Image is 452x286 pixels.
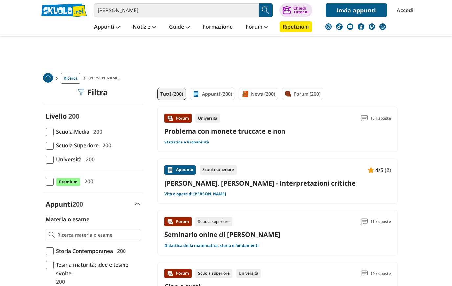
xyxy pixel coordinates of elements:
[259,3,273,17] button: Search Button
[167,218,173,225] img: Forum contenuto
[201,21,234,33] a: Formazione
[100,141,111,150] span: 200
[325,23,332,30] img: instagram
[167,115,173,121] img: Forum contenuto
[358,23,364,30] img: facebook
[285,91,291,97] img: Forum filtro contenuto
[385,166,391,174] span: (2)
[114,247,126,255] span: 200
[164,140,209,145] a: Statistica e Probabilità
[336,23,343,30] img: tiktok
[54,247,113,255] span: Storia Contemporanea
[135,203,140,205] img: Apri e chiudi sezione
[164,269,192,278] div: Forum
[46,112,67,121] label: Livello
[164,179,391,187] a: [PERSON_NAME], [PERSON_NAME] - Interpretazioni critiche
[280,21,312,32] a: Ripetizioni
[164,127,285,136] a: Problema con monete truccate e non
[261,5,271,15] img: Cerca appunti, riassunti o versioni
[92,21,121,33] a: Appunti
[347,23,353,30] img: youtube
[370,217,391,226] span: 11 risposte
[369,23,375,30] img: twitch
[54,141,99,150] span: Scuola Superiore
[54,155,82,164] span: Università
[370,114,391,123] span: 10 risposte
[57,232,137,238] input: Ricerca materia o esame
[61,73,80,84] a: Ricerca
[242,91,248,97] img: News filtro contenuto
[368,167,374,173] img: Appunti contenuto
[326,3,387,17] a: Invia appunti
[244,21,270,33] a: Forum
[167,167,173,173] img: Appunti contenuto
[43,73,53,83] img: Home
[68,112,79,121] span: 200
[195,114,220,123] div: Università
[94,3,259,17] input: Cerca appunti, riassunti o versioni
[279,3,312,17] button: ChiediTutor AI
[43,73,53,84] a: Home
[46,200,83,209] label: Appunti
[131,21,158,33] a: Notizie
[200,165,237,175] div: Scuola superiore
[239,88,278,100] a: News (200)
[190,88,235,100] a: Appunti (200)
[168,21,191,33] a: Guide
[361,218,368,225] img: Commenti lettura
[46,216,89,223] label: Materia o esame
[91,127,102,136] span: 200
[361,270,368,277] img: Commenti lettura
[56,178,80,186] span: Premium
[195,269,232,278] div: Scuola superiore
[164,230,280,239] a: Seminario onine di [PERSON_NAME]
[157,88,186,100] a: Tutti (200)
[78,89,85,96] img: Filtra filtri mobile
[49,232,55,238] img: Ricerca materia o esame
[370,269,391,278] span: 10 risposte
[72,200,83,209] span: 200
[167,270,173,277] img: Forum contenuto
[236,269,261,278] div: Università
[88,73,122,84] span: [PERSON_NAME]
[54,260,140,277] span: Tesina maturità: idee e tesine svolte
[397,3,411,17] a: Accedi
[164,114,192,123] div: Forum
[164,243,259,248] a: Didattica della matematica, storia e fondamenti
[361,115,368,121] img: Commenti lettura
[164,165,196,175] div: Appunto
[379,23,386,30] img: WhatsApp
[164,191,226,197] a: Vita e opere di [PERSON_NAME]
[54,277,65,286] span: 200
[83,155,95,164] span: 200
[293,6,309,14] div: Chiedi Tutor AI
[164,217,192,226] div: Forum
[78,88,108,97] div: Filtra
[195,217,232,226] div: Scuola superiore
[82,177,93,186] span: 200
[193,91,199,97] img: Appunti filtro contenuto
[54,127,89,136] span: Scuola Media
[375,166,383,174] span: 4/5
[282,88,323,100] a: Forum (200)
